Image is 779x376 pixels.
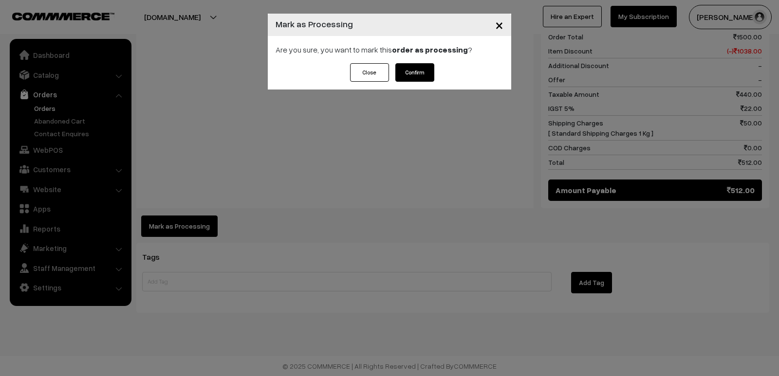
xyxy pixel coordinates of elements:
[268,36,511,63] div: Are you sure, you want to mark this ?
[395,63,434,82] button: Confirm
[350,63,389,82] button: Close
[495,16,503,34] span: ×
[487,10,511,40] button: Close
[392,45,468,54] strong: order as processing
[276,18,353,31] h4: Mark as Processing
